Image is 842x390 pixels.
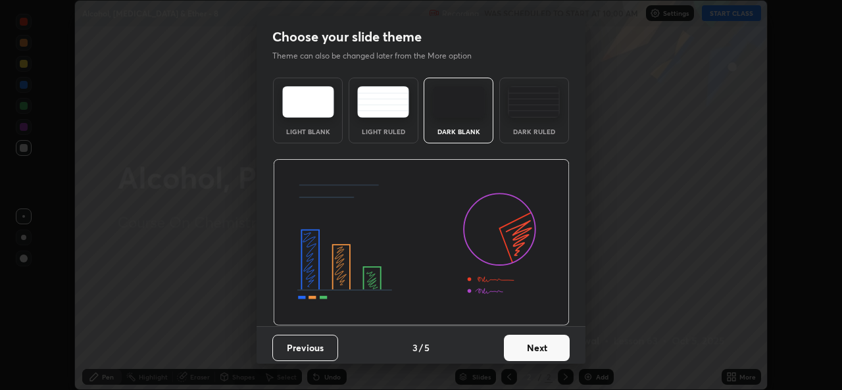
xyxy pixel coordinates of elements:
div: Light Ruled [357,128,410,135]
img: lightRuledTheme.5fabf969.svg [357,86,409,118]
p: Theme can also be changed later from the More option [272,50,485,62]
h4: 3 [412,341,418,354]
img: darkThemeBanner.d06ce4a2.svg [273,159,570,326]
button: Previous [272,335,338,361]
h4: / [419,341,423,354]
img: darkRuledTheme.de295e13.svg [508,86,560,118]
h4: 5 [424,341,430,354]
div: Light Blank [282,128,334,135]
img: darkTheme.f0cc69e5.svg [433,86,485,118]
h2: Choose your slide theme [272,28,422,45]
button: Next [504,335,570,361]
div: Dark Blank [432,128,485,135]
div: Dark Ruled [508,128,560,135]
img: lightTheme.e5ed3b09.svg [282,86,334,118]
